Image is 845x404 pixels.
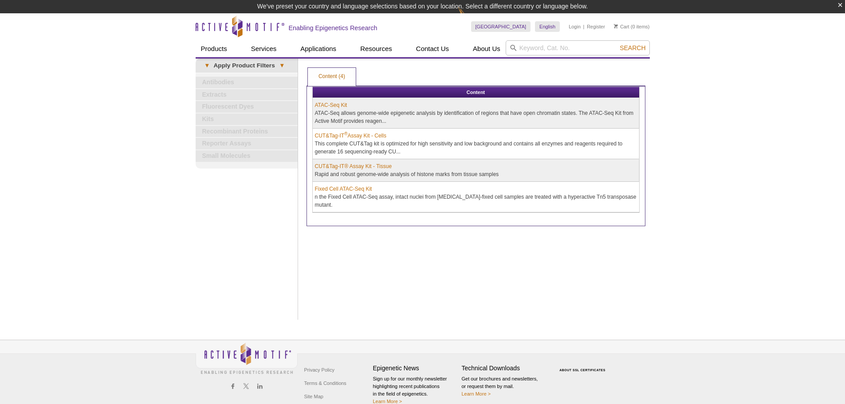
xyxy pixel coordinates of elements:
[617,44,648,52] button: Search
[196,89,298,101] a: Extracts
[196,114,298,125] a: Kits
[614,24,629,30] a: Cart
[315,162,392,170] a: CUT&Tag-IT® Assay Kit - Tissue
[313,98,639,129] td: ATAC-Seq allows genome-wide epigenetic analysis by identification of regions that have open chrom...
[315,185,372,193] a: Fixed Cell ATAC-Seq Kit
[569,24,581,30] a: Login
[355,40,397,57] a: Resources
[614,21,650,32] li: (0 items)
[313,87,639,98] th: Content
[196,340,298,376] img: Active Motif,
[302,377,349,390] a: Terms & Conditions
[200,62,214,70] span: ▾
[550,356,617,375] table: Click to Verify - This site chose Symantec SSL for secure e-commerce and confidential communicati...
[315,101,347,109] a: ATAC-Seq Kit
[196,40,232,57] a: Products
[275,62,289,70] span: ▾
[462,391,491,396] a: Learn More >
[196,126,298,137] a: Recombinant Proteins
[620,44,645,51] span: Search
[462,365,546,372] h4: Technical Downloads
[289,24,377,32] h2: Enabling Epigenetics Research
[302,390,326,403] a: Site Map
[196,59,298,73] a: ▾Apply Product Filters▾
[246,40,282,57] a: Services
[583,21,585,32] li: |
[468,40,506,57] a: About Us
[373,365,457,372] h4: Epigenetic News
[308,68,356,86] a: Content (4)
[302,363,337,377] a: Privacy Policy
[458,7,482,27] img: Change Here
[196,138,298,149] a: Reporter Assays
[471,21,531,32] a: [GEOGRAPHIC_DATA]
[313,182,639,212] td: n the Fixed Cell ATAC-Seq assay, intact nuclei from [MEDICAL_DATA]-fixed cell samples are treated...
[535,21,560,32] a: English
[196,77,298,88] a: Antibodies
[614,24,618,28] img: Your Cart
[313,129,639,159] td: This complete CUT&Tag kit is optimized for high sensitivity and low background and contains all e...
[462,375,546,398] p: Get our brochures and newsletters, or request them by mail.
[344,131,347,136] sup: ®
[587,24,605,30] a: Register
[196,101,298,113] a: Fluorescent Dyes
[373,399,402,404] a: Learn More >
[315,132,386,140] a: CUT&Tag-IT®Assay Kit - Cells
[411,40,454,57] a: Contact Us
[196,150,298,162] a: Small Molecules
[295,40,342,57] a: Applications
[313,159,639,182] td: Rapid and robust genome-wide analysis of histone marks from tissue samples
[559,369,605,372] a: ABOUT SSL CERTIFICATES
[506,40,650,55] input: Keyword, Cat. No.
